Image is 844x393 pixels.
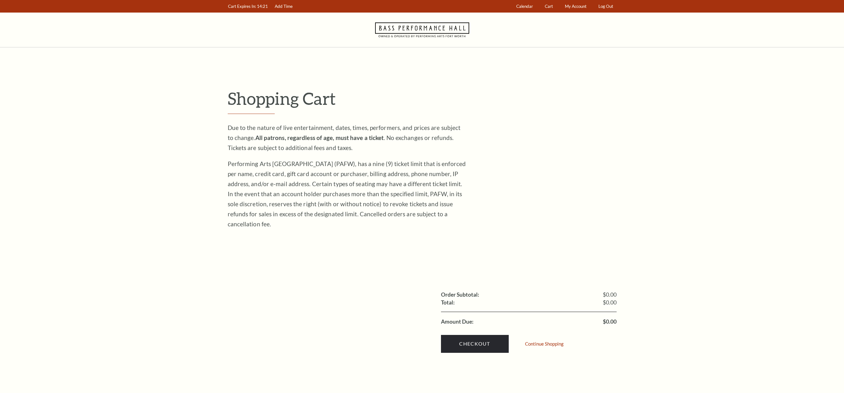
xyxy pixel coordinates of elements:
[228,4,256,9] span: Cart Expires In:
[255,134,384,141] strong: All patrons, regardless of age, must have a ticket
[272,0,295,13] a: Add Time
[228,124,461,151] span: Due to the nature of live entertainment, dates, times, performers, and prices are subject to chan...
[441,319,474,325] label: Amount Due:
[545,4,553,9] span: Cart
[228,88,617,109] p: Shopping Cart
[595,0,616,13] a: Log Out
[525,342,564,346] a: Continue Shopping
[228,159,466,229] p: Performing Arts [GEOGRAPHIC_DATA] (PAFW), has a nine (9) ticket limit that is enforced per name, ...
[562,0,589,13] a: My Account
[603,319,617,325] span: $0.00
[542,0,556,13] a: Cart
[513,0,536,13] a: Calendar
[565,4,587,9] span: My Account
[257,4,268,9] span: 14:21
[516,4,533,9] span: Calendar
[603,292,617,298] span: $0.00
[441,300,455,305] label: Total:
[441,292,479,298] label: Order Subtotal:
[603,300,617,305] span: $0.00
[441,335,509,353] a: Checkout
